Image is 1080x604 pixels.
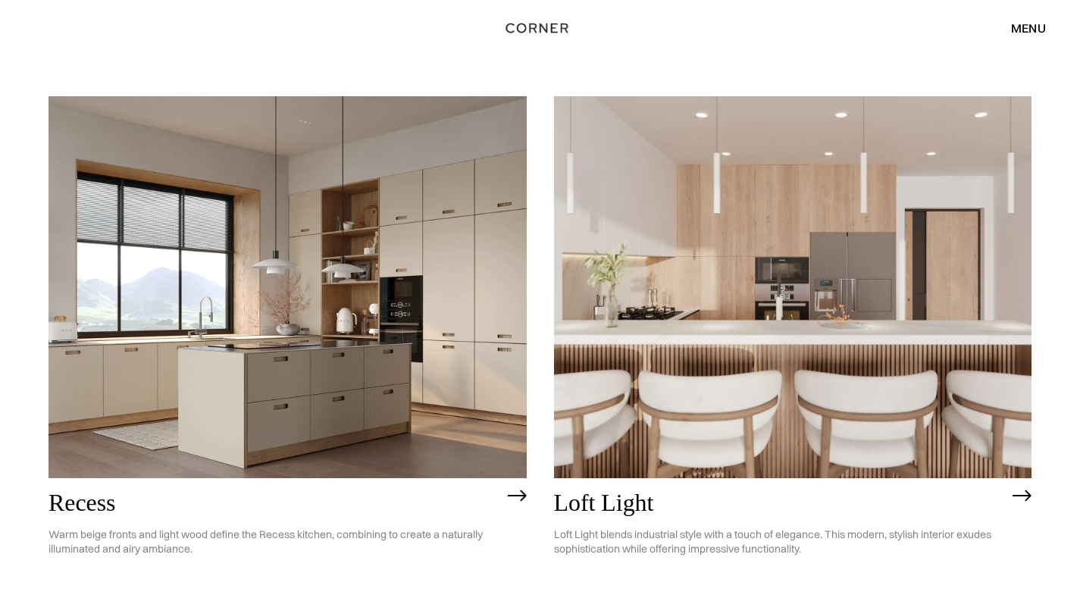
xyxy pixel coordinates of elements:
[1011,22,1046,34] div: menu
[996,15,1046,41] div: menu
[554,516,1006,568] p: Loft Light blends industrial style with a touch of elegance. This modern, stylish interior exudes...
[49,516,500,568] p: Warm beige fronts and light wood define the Recess kitchen, combining to create a naturally illum...
[554,490,1006,516] h2: Loft Light
[495,18,586,38] a: home
[49,490,500,516] h2: Recess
